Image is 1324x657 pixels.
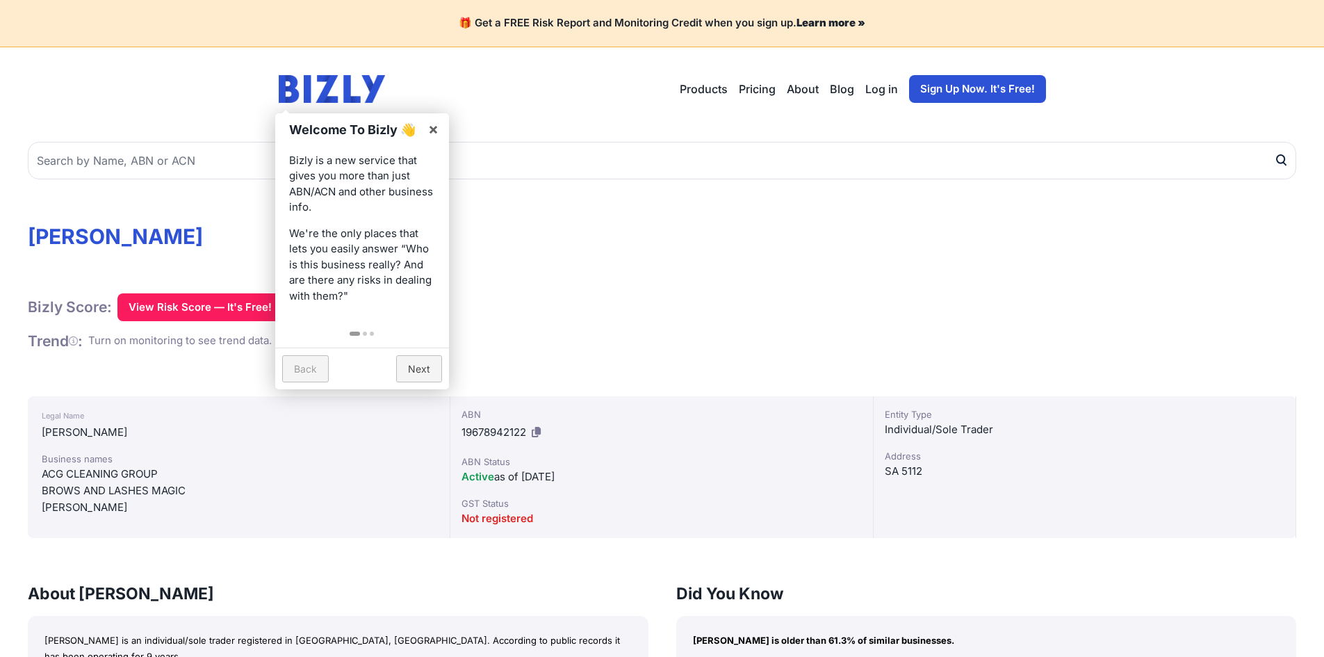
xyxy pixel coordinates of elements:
h1: Welcome To Bizly 👋 [289,120,420,139]
p: We're the only places that lets you easily answer “Who is this business really? And are there any... [289,226,435,305]
p: Bizly is a new service that gives you more than just ABN/ACN and other business info. [289,153,435,216]
a: × [418,113,449,145]
a: Next [396,355,442,382]
a: Back [282,355,329,382]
